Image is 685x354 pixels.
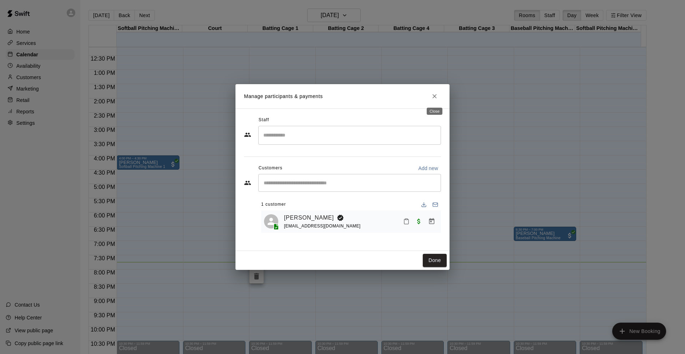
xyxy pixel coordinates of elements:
div: Start typing to search customers... [258,174,441,192]
span: [EMAIL_ADDRESS][DOMAIN_NAME] [284,224,361,229]
button: Download list [418,199,430,210]
a: [PERSON_NAME] [284,213,334,222]
span: Paid with Card [412,218,425,224]
svg: Customers [244,179,251,186]
div: Matt Dimond [264,214,278,229]
button: Mark attendance [400,215,412,227]
span: 1 customer [261,199,286,210]
span: Customers [259,163,283,174]
button: Manage bookings & payment [425,215,438,228]
p: Manage participants & payments [244,93,323,100]
span: Staff [259,114,269,126]
button: Close [428,90,441,103]
button: Add new [415,163,441,174]
button: Email participants [430,199,441,210]
p: Add new [418,165,438,172]
svg: Staff [244,131,251,138]
svg: Booking Owner [337,214,344,221]
button: Done [423,254,447,267]
div: Close [427,108,442,115]
div: Search staff [258,126,441,145]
